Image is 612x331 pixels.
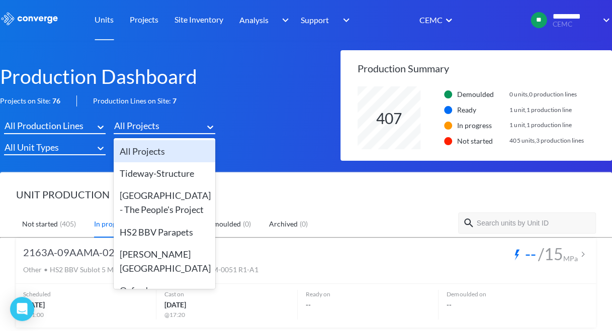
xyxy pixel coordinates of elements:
div: / 15 [538,246,563,262]
div: • [44,264,48,275]
h2: Production Summary [358,50,612,86]
span: CEMC [553,21,596,28]
div: Demoulded on [447,290,579,299]
img: downArrow.svg [336,14,352,26]
div: Ready on [306,290,439,299]
a: Not started [22,211,78,238]
td: 0 units , 0 production lines [509,87,611,102]
img: strength_blue.svg [509,246,525,262]
td: Demoulded [457,87,508,102]
img: arrow-thin.svg [578,249,588,259]
td: Not started [457,134,508,148]
input: Search units by Unit ID [476,218,591,228]
div: [PERSON_NAME][GEOGRAPHIC_DATA] [114,243,215,280]
div: Production Lines on Site: [77,95,177,106]
div: HS2 BBV Parapets [114,221,215,243]
div: Other [23,264,42,275]
div: All Unit Types [5,140,59,154]
div: HS2 BBV Sublot 5 M42 Box [50,264,135,275]
span: Analysis [239,14,269,26]
div: [DATE] [164,299,297,310]
div: ( 0 ) [241,218,253,230]
div: @ 01:00 [23,310,156,320]
b: 76 [52,96,60,105]
div: All Projects [114,140,215,162]
div: 407 [358,106,420,130]
div: Cast on [164,290,297,299]
img: downArrow.svg [596,14,612,26]
div: All Projects [114,119,159,133]
div: All Production Lines [5,119,83,133]
div: -- [306,290,439,320]
td: In progress [457,119,508,133]
div: Open Intercom Messenger [10,297,34,321]
a: Demoulded [204,211,253,238]
a: Archived [269,211,310,238]
div: CEMC [418,14,443,26]
div: -- [447,290,579,320]
td: Ready [457,103,508,118]
div: Tideway-Structure [114,162,215,184]
div: CM-0051 R1-A1 [207,264,258,275]
div: ( 405 ) [58,218,78,230]
h2: 2163A-09AAMA-020 [23,246,121,262]
img: downArrow.svg [276,14,292,26]
td: 1 unit , 1 production line [509,119,611,133]
div: ( 0 ) [298,218,310,230]
b: 7 [172,96,177,105]
div: MPa [563,255,578,262]
a: In progress [94,211,141,238]
td: 405 units , 3 production lines [509,134,611,148]
div: Oxford [PERSON_NAME] Facade - Samples [114,279,215,330]
div: -- [525,246,536,262]
span: Support [301,14,329,26]
td: 1 unit , 1 production line [509,103,611,118]
div: Scheduled [23,290,156,299]
div: [GEOGRAPHIC_DATA] - The People's Project [114,184,215,221]
div: [DATE] [23,299,156,310]
div: @ 17:20 [164,310,297,320]
h2: UNIT PRODUCTION [16,188,596,200]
